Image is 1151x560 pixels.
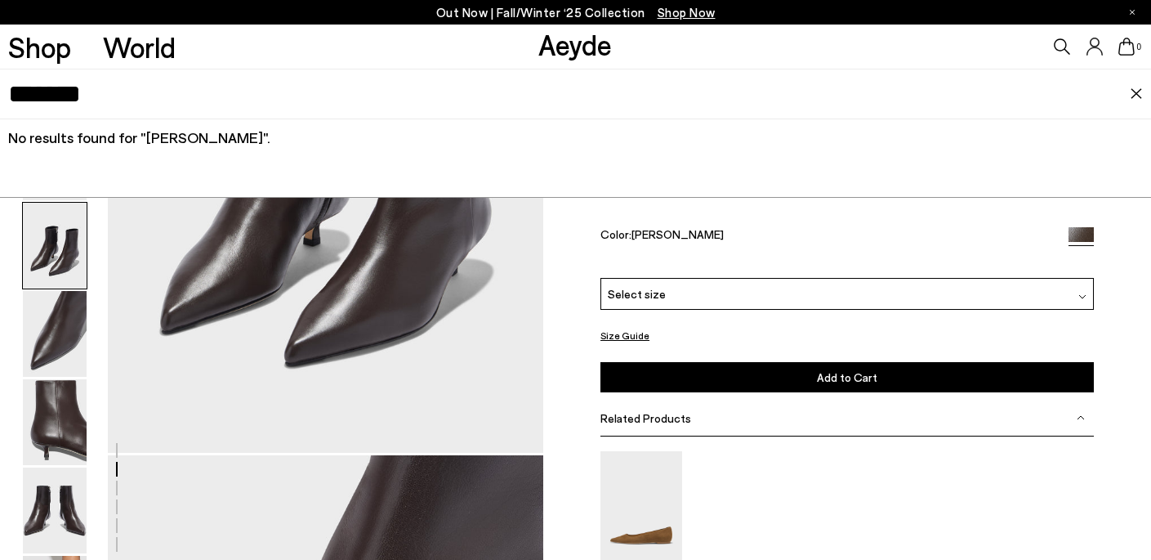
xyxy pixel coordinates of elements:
a: Aeyde [538,27,612,61]
img: svg%3E [1077,414,1085,422]
img: svg%3E [1078,293,1086,301]
span: [PERSON_NAME] [631,227,724,241]
a: Shop [8,33,71,61]
img: Sofie Leather Ankle Boots - Image 3 [23,291,87,377]
span: [PERSON_NAME] [146,128,263,146]
img: Sofie Leather Ankle Boots - Image 5 [23,468,87,553]
img: Sofie Leather Ankle Boots - Image 2 [23,203,87,289]
span: Navigate to /collections/new-in [658,5,716,20]
span: Add to Cart [817,370,877,384]
div: Color: [600,227,1052,246]
img: Cassy Pointed-Toe Suede Flats [600,451,682,560]
span: Select size [608,285,666,302]
button: Add to Cart [600,362,1094,392]
span: Related Products [600,411,691,425]
span: 0 [1135,43,1143,52]
a: World [103,33,176,61]
img: close.svg [1130,88,1143,100]
img: Sofie Leather Ankle Boots - Image 4 [23,379,87,465]
p: Out Now | Fall/Winter ‘25 Collection [436,2,716,23]
button: Size Guide [600,325,649,346]
a: 0 [1118,38,1135,56]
